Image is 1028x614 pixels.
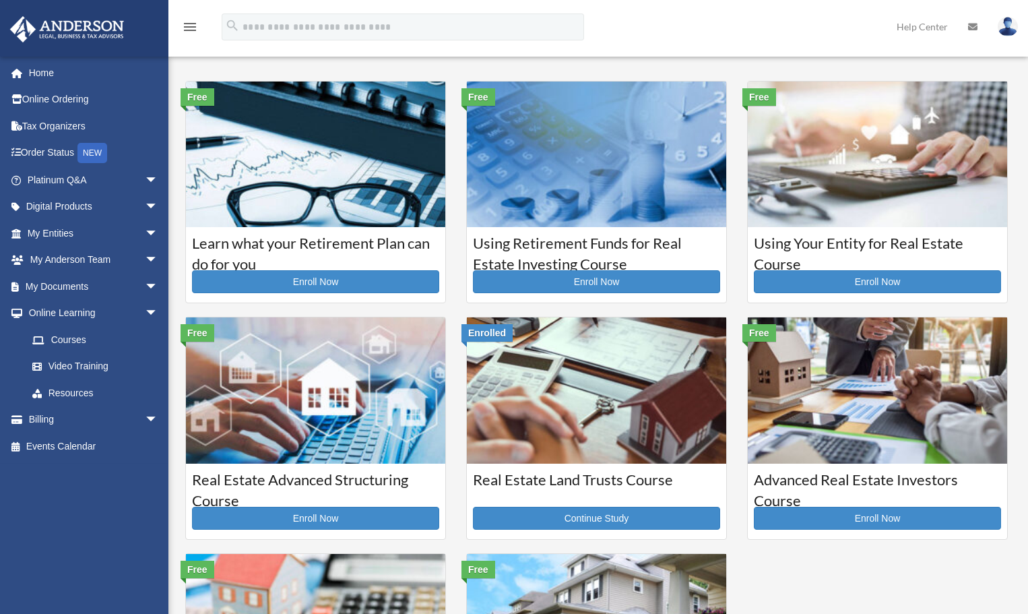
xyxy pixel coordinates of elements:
h3: Using Retirement Funds for Real Estate Investing Course [473,233,720,267]
a: Resources [19,379,179,406]
a: Enroll Now [473,270,720,293]
i: menu [182,19,198,35]
span: arrow_drop_down [145,406,172,434]
h3: Real Estate Land Trusts Course [473,470,720,503]
a: Events Calendar [9,433,179,460]
div: Free [742,324,776,342]
span: arrow_drop_down [145,220,172,247]
span: arrow_drop_down [145,193,172,221]
div: NEW [77,143,107,163]
a: Online Ordering [9,86,179,113]
div: Free [181,88,214,106]
a: Enroll Now [754,507,1001,530]
a: Tax Organizers [9,113,179,140]
div: Free [181,561,214,578]
span: arrow_drop_down [145,247,172,274]
div: Free [461,561,495,578]
a: Online Learningarrow_drop_down [9,300,179,327]
a: Home [9,59,179,86]
a: Courses [19,326,172,353]
a: Platinum Q&Aarrow_drop_down [9,166,179,193]
a: menu [182,24,198,35]
a: Video Training [19,353,179,380]
img: User Pic [998,17,1018,36]
h3: Using Your Entity for Real Estate Course [754,233,1001,267]
a: Enroll Now [192,507,439,530]
span: arrow_drop_down [145,300,172,328]
div: Enrolled [461,324,513,342]
a: My Entitiesarrow_drop_down [9,220,179,247]
a: Order StatusNEW [9,140,179,167]
div: Free [742,88,776,106]
div: Free [181,324,214,342]
i: search [225,18,240,33]
a: My Documentsarrow_drop_down [9,273,179,300]
a: Billingarrow_drop_down [9,406,179,433]
img: Anderson Advisors Platinum Portal [6,16,128,42]
h3: Learn what your Retirement Plan can do for you [192,233,439,267]
a: Digital Productsarrow_drop_down [9,193,179,220]
h3: Real Estate Advanced Structuring Course [192,470,439,503]
a: Enroll Now [192,270,439,293]
a: My Anderson Teamarrow_drop_down [9,247,179,274]
div: Free [461,88,495,106]
a: Continue Study [473,507,720,530]
span: arrow_drop_down [145,273,172,301]
h3: Advanced Real Estate Investors Course [754,470,1001,503]
span: arrow_drop_down [145,166,172,194]
a: Enroll Now [754,270,1001,293]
